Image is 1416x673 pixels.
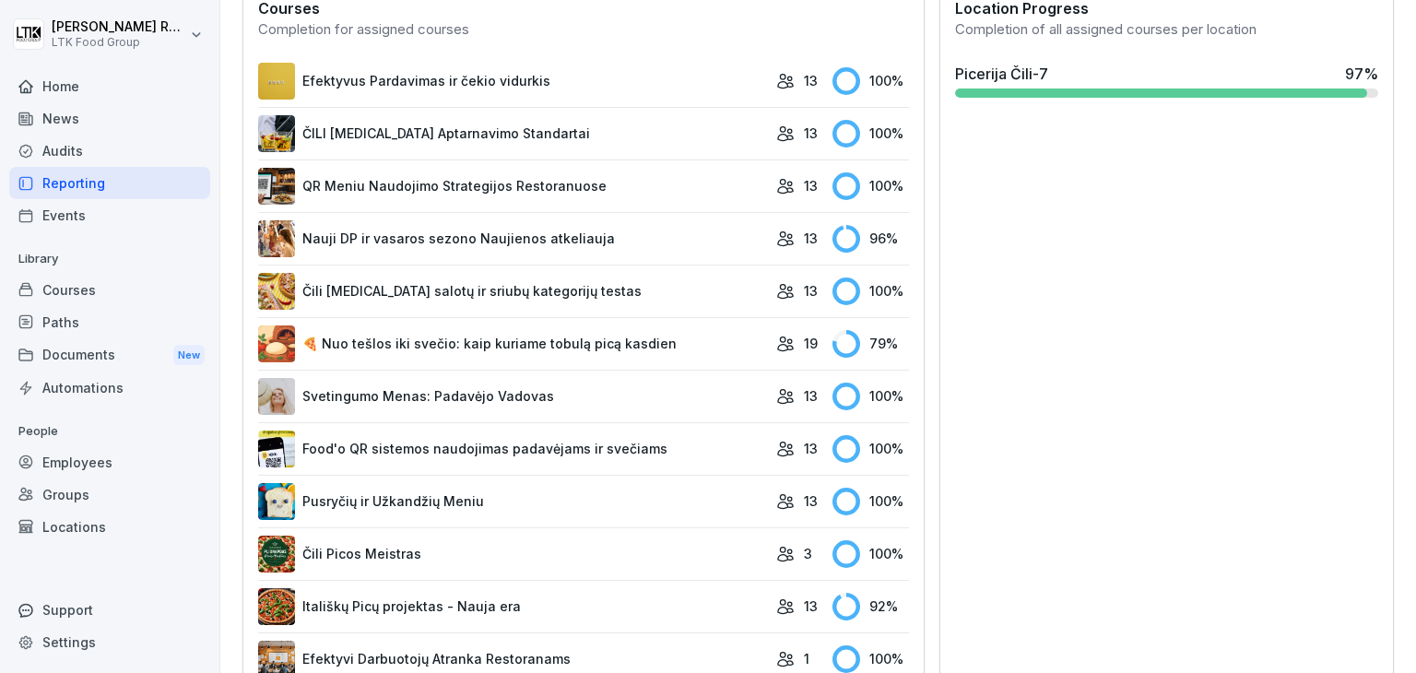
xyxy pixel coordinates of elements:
a: Pusryčių ir Užkandžių Meniu [258,483,767,520]
p: 13 [804,229,818,248]
div: Completion for assigned courses [258,19,909,41]
a: Food'o QR sistemos naudojimas padavėjams ir svečiams [258,431,767,467]
img: vnq8o9l4lxrvjwsmlxb2om7q.png [258,588,295,625]
div: 100 % [832,67,908,95]
div: 100 % [832,435,908,463]
p: 3 [804,544,812,563]
img: u49ee7h6de0efkuueawfgupt.png [258,220,295,257]
a: Events [9,199,210,231]
div: 92 % [832,593,908,620]
a: Reporting [9,167,210,199]
a: Čili [MEDICAL_DATA] salotų ir sriubų kategorijų testas [258,273,767,310]
img: zldzehtp7ktap1mwmoqmhhoz.png [258,168,295,205]
div: 100 % [832,488,908,515]
a: Locations [9,511,210,543]
div: 100 % [832,277,908,305]
a: ČILI [MEDICAL_DATA] Aptarnavimo Standartai [258,115,767,152]
img: pe4agwvl0z5rluhodf6xscve.png [258,483,295,520]
a: Efektyvus Pardavimas ir čekio vidurkis [258,63,767,100]
p: 19 [804,334,818,353]
img: ezydrv8ercmjbqoq1b2vv00y.png [258,431,295,467]
p: 13 [804,71,818,90]
div: 79 % [832,330,908,358]
a: Svetingumo Menas: Padavėjo Vadovas [258,378,767,415]
div: Support [9,594,210,626]
div: Picerija Čili-7 [955,63,1048,85]
a: 🍕 Nuo tešlos iki svečio: kaip kuriame tobulą picą kasdien [258,325,767,362]
a: Nauji DP ir vasaros sezono Naujienos atkeliauja [258,220,767,257]
p: 13 [804,596,818,616]
a: Paths [9,306,210,338]
div: Documents [9,338,210,372]
img: i32ivo17vr8ipzoc40eewowb.png [258,63,295,100]
a: Courses [9,274,210,306]
a: Itališkų Picų projektas - Nauja era [258,588,767,625]
a: Čili Picos Meistras [258,536,767,573]
a: News [9,102,210,135]
a: Automations [9,372,210,404]
a: Employees [9,446,210,478]
p: LTK Food Group [52,36,186,49]
a: Audits [9,135,210,167]
div: 100 % [832,172,908,200]
div: 96 % [832,225,908,253]
img: r6wzbpj60dgtzxj6tcfj9nqf.png [258,273,295,310]
div: 100 % [832,383,908,410]
p: 13 [804,281,818,301]
a: QR Meniu Naudojimo Strategijos Restoranuose [258,168,767,205]
a: Picerija Čili-797% [948,55,1386,105]
div: Completion of all assigned courses per location [955,19,1378,41]
p: 1 [804,649,809,668]
div: 100 % [832,540,908,568]
a: DocumentsNew [9,338,210,372]
a: Home [9,70,210,102]
p: People [9,417,210,446]
p: Library [9,244,210,274]
a: Settings [9,626,210,658]
div: New [173,345,205,366]
p: 13 [804,439,818,458]
p: 13 [804,176,818,195]
a: Groups [9,478,210,511]
img: fm2xlnd4abxcjct7hdb1279s.png [258,325,295,362]
p: 13 [804,124,818,143]
p: 13 [804,491,818,511]
div: 100 % [832,120,908,148]
div: 100 % [832,645,908,673]
img: wnpqesb0ja9fwoknan9m59ep.png [258,378,295,415]
div: 97 % [1345,63,1378,85]
p: 13 [804,386,818,406]
img: yo7qqi3zq6jvcu476py35rt8.png [258,536,295,573]
img: dej6gjdqwpq2b0keal1yif6b.png [258,115,295,152]
p: [PERSON_NAME] Račkauskaitė [52,19,186,35]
